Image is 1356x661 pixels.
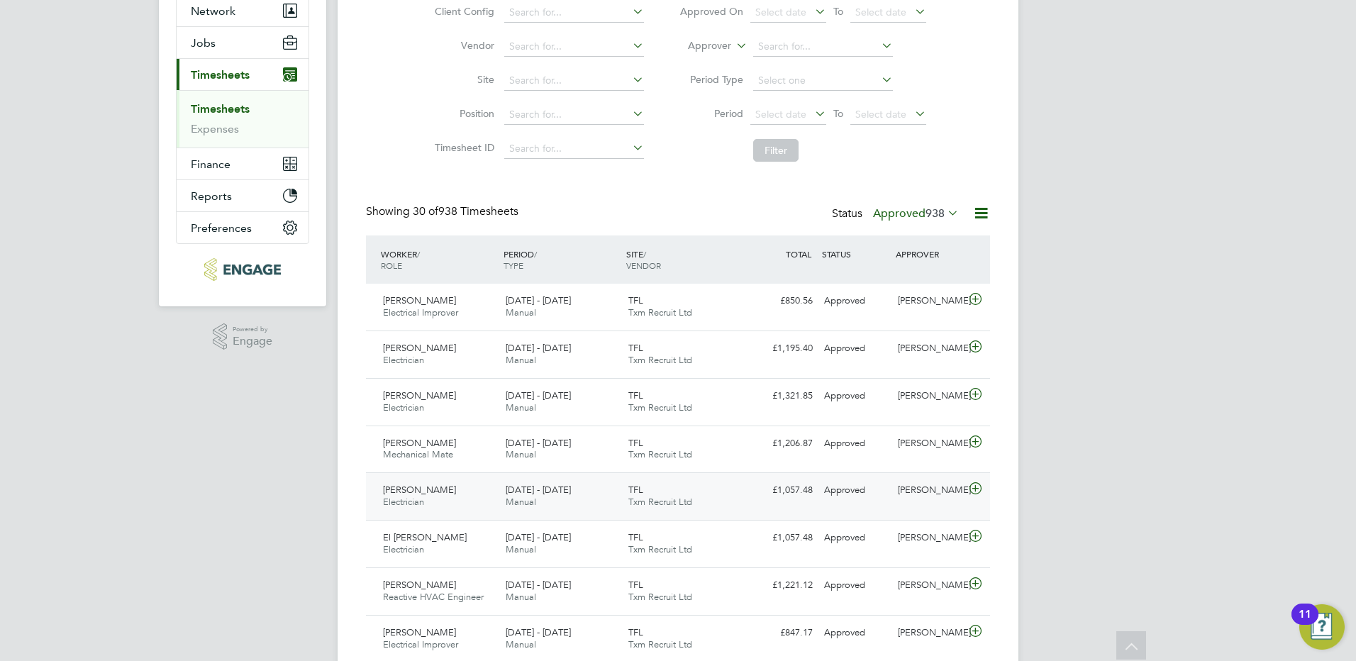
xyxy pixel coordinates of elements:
[628,437,643,449] span: TFL
[818,526,892,550] div: Approved
[745,621,818,645] div: £847.17
[628,448,692,460] span: Txm Recruit Ltd
[855,108,906,121] span: Select date
[892,241,966,267] div: APPROVER
[892,384,966,408] div: [PERSON_NAME]
[818,384,892,408] div: Approved
[191,189,232,203] span: Reports
[628,638,692,650] span: Txm Recruit Ltd
[534,248,537,260] span: /
[191,102,250,116] a: Timesheets
[504,105,644,125] input: Search for...
[213,323,273,350] a: Powered byEngage
[500,241,623,278] div: PERIOD
[623,241,745,278] div: SITE
[506,448,536,460] span: Manual
[383,448,453,460] span: Mechanical Mate
[745,432,818,455] div: £1,206.87
[926,206,945,221] span: 938
[818,337,892,360] div: Approved
[504,260,523,271] span: TYPE
[832,204,962,224] div: Status
[383,294,456,306] span: [PERSON_NAME]
[628,591,692,603] span: Txm Recruit Ltd
[191,122,239,135] a: Expenses
[430,141,494,154] label: Timesheet ID
[626,260,661,271] span: VENDOR
[745,289,818,313] div: £850.56
[628,531,643,543] span: TFL
[383,342,456,354] span: [PERSON_NAME]
[176,258,309,281] a: Go to home page
[417,248,420,260] span: /
[383,389,456,401] span: [PERSON_NAME]
[892,289,966,313] div: [PERSON_NAME]
[381,260,402,271] span: ROLE
[892,574,966,597] div: [PERSON_NAME]
[745,574,818,597] div: £1,221.12
[506,626,571,638] span: [DATE] - [DATE]
[892,432,966,455] div: [PERSON_NAME]
[745,337,818,360] div: £1,195.40
[504,71,644,91] input: Search for...
[383,591,484,603] span: Reactive HVAC Engineer
[679,5,743,18] label: Approved On
[745,384,818,408] div: £1,321.85
[506,531,571,543] span: [DATE] - [DATE]
[818,289,892,313] div: Approved
[1299,604,1345,650] button: Open Resource Center, 11 new notifications
[377,241,500,278] div: WORKER
[506,294,571,306] span: [DATE] - [DATE]
[506,306,536,318] span: Manual
[628,579,643,591] span: TFL
[818,479,892,502] div: Approved
[818,574,892,597] div: Approved
[383,306,458,318] span: Electrical Improver
[506,579,571,591] span: [DATE] - [DATE]
[383,626,456,638] span: [PERSON_NAME]
[383,543,424,555] span: Electrician
[628,389,643,401] span: TFL
[892,479,966,502] div: [PERSON_NAME]
[191,68,250,82] span: Timesheets
[506,496,536,508] span: Manual
[383,437,456,449] span: [PERSON_NAME]
[679,107,743,120] label: Period
[204,258,280,281] img: txmrecruit-logo-retina.png
[753,37,893,57] input: Search for...
[628,543,692,555] span: Txm Recruit Ltd
[745,526,818,550] div: £1,057.48
[191,4,235,18] span: Network
[755,6,806,18] span: Select date
[506,354,536,366] span: Manual
[191,157,230,171] span: Finance
[233,335,272,348] span: Engage
[753,139,799,162] button: Filter
[873,206,959,221] label: Approved
[628,496,692,508] span: Txm Recruit Ltd
[1299,614,1311,633] div: 11
[892,337,966,360] div: [PERSON_NAME]
[892,526,966,550] div: [PERSON_NAME]
[430,5,494,18] label: Client Config
[177,212,309,243] button: Preferences
[628,342,643,354] span: TFL
[829,2,847,21] span: To
[818,241,892,267] div: STATUS
[177,148,309,179] button: Finance
[506,437,571,449] span: [DATE] - [DATE]
[383,638,458,650] span: Electrical Improver
[430,73,494,86] label: Site
[177,90,309,148] div: Timesheets
[506,484,571,496] span: [DATE] - [DATE]
[506,389,571,401] span: [DATE] - [DATE]
[643,248,646,260] span: /
[628,401,692,413] span: Txm Recruit Ltd
[413,204,438,218] span: 30 of
[506,543,536,555] span: Manual
[191,36,216,50] span: Jobs
[628,294,643,306] span: TFL
[366,204,521,219] div: Showing
[745,479,818,502] div: £1,057.48
[504,3,644,23] input: Search for...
